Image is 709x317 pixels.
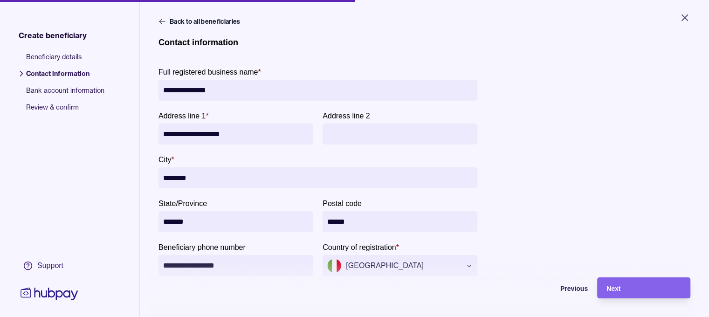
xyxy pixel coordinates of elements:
span: Bank account information [26,86,104,103]
button: Close [668,7,702,28]
span: Next [606,285,620,292]
p: Address line 1 [158,112,206,120]
a: Support [19,256,80,276]
input: Beneficiary phone number [163,255,309,276]
button: Previous [495,277,588,298]
label: Full registered business name [158,66,261,77]
h1: Contact information [158,37,238,48]
div: Support [37,261,63,271]
label: Address line 2 [323,110,370,121]
label: Beneficiary phone number [158,241,246,253]
span: Review & confirm [26,103,104,119]
input: Postal code [327,211,473,232]
label: Address line 1 [158,110,209,121]
label: State/Province [158,198,207,209]
input: City [163,167,473,188]
p: State/Province [158,200,207,207]
span: Create beneficiary [19,30,87,41]
input: Address line 2 [327,124,473,145]
p: Full registered business name [158,68,258,76]
p: Beneficiary phone number [158,243,246,251]
button: Next [597,277,690,298]
span: Contact information [26,69,104,86]
span: Beneficiary details [26,52,104,69]
label: City [158,154,174,165]
p: City [158,156,172,164]
input: State/Province [163,211,309,232]
span: Previous [560,285,588,292]
input: Full registered business name [163,80,473,101]
p: Address line 2 [323,112,370,120]
input: Address line 1 [163,124,309,145]
p: Postal code [323,200,362,207]
label: Country of registration [323,241,399,253]
p: Country of registration [323,243,396,251]
label: Postal code [323,198,362,209]
button: Back to all beneficiaries [158,17,242,26]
